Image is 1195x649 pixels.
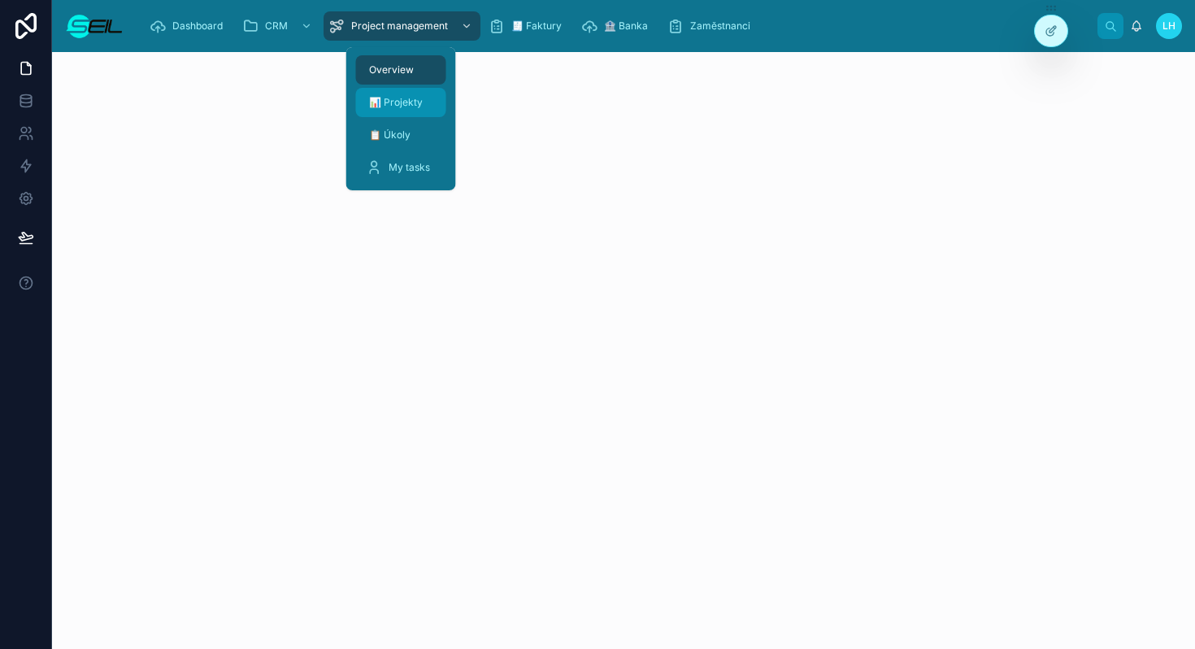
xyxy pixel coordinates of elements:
[145,11,234,41] a: Dashboard
[369,128,411,142] span: 📋 Úkoly
[1162,20,1175,33] span: LH
[137,8,1097,44] div: scrollable content
[484,11,573,41] a: 🧾 Faktury
[237,11,320,41] a: CRM
[351,20,448,33] span: Project management
[324,11,480,41] a: Project management
[356,153,446,182] a: My tasks
[511,20,562,33] span: 🧾 Faktury
[65,13,124,39] img: App logo
[356,55,446,85] a: Overview
[576,11,659,41] a: 🏦 Banka
[663,11,762,41] a: Zaměstnanci
[369,63,414,76] span: Overview
[172,20,223,33] span: Dashboard
[604,20,648,33] span: 🏦 Banka
[265,20,288,33] span: CRM
[369,96,423,109] span: 📊 Projekty
[389,161,430,174] span: My tasks
[690,20,750,33] span: Zaměstnanci
[356,88,446,117] a: 📊 Projekty
[356,120,446,150] a: 📋 Úkoly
